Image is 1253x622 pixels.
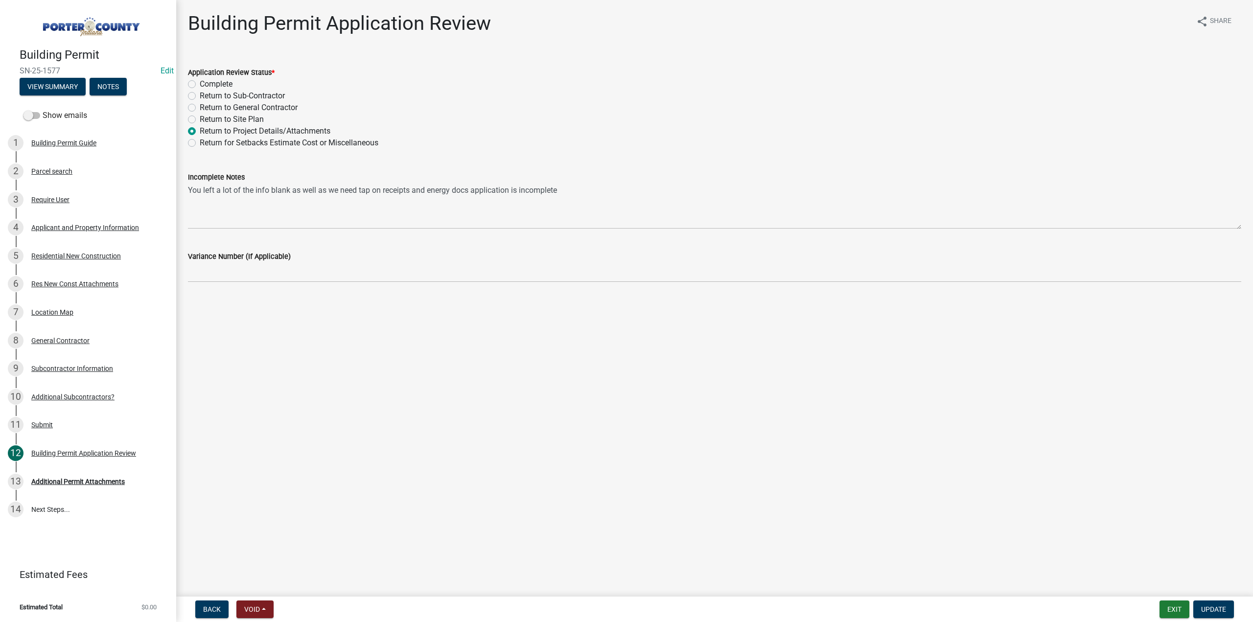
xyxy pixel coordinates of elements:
[90,83,127,91] wm-modal-confirm: Notes
[8,192,23,207] div: 3
[23,110,87,121] label: Show emails
[8,248,23,264] div: 5
[200,78,232,90] label: Complete
[200,102,298,114] label: Return to General Contractor
[1210,16,1231,27] span: Share
[8,474,23,489] div: 13
[200,125,330,137] label: Return to Project Details/Attachments
[8,304,23,320] div: 7
[90,78,127,95] button: Notes
[31,224,139,231] div: Applicant and Property Information
[161,66,174,75] a: Edit
[1193,600,1234,618] button: Update
[20,604,63,610] span: Estimated Total
[8,502,23,517] div: 14
[141,604,157,610] span: $0.00
[161,66,174,75] wm-modal-confirm: Edit Application Number
[8,333,23,348] div: 8
[31,393,115,400] div: Additional Subcontractors?
[8,361,23,376] div: 9
[188,69,275,76] label: Application Review Status
[200,137,378,149] label: Return for Setbacks Estimate Cost or Miscellaneous
[8,135,23,151] div: 1
[20,83,86,91] wm-modal-confirm: Summary
[1188,12,1239,31] button: shareShare
[195,600,229,618] button: Back
[8,565,161,584] a: Estimated Fees
[31,139,96,146] div: Building Permit Guide
[31,196,70,203] div: Require User
[31,421,53,428] div: Submit
[31,168,72,175] div: Parcel search
[244,605,260,613] span: Void
[188,253,291,260] label: Variance Number (If Applicable)
[20,78,86,95] button: View Summary
[200,90,285,102] label: Return to Sub-Contractor
[8,276,23,292] div: 6
[31,253,121,259] div: Residential New Construction
[31,365,113,372] div: Subcontractor Information
[188,174,245,181] label: Incomplete Notes
[31,337,90,344] div: General Contractor
[236,600,274,618] button: Void
[20,10,161,38] img: Porter County, Indiana
[31,309,73,316] div: Location Map
[8,220,23,235] div: 4
[8,417,23,433] div: 11
[20,66,157,75] span: SN-25-1577
[20,48,168,62] h4: Building Permit
[31,280,118,287] div: Res New Const Attachments
[200,114,264,125] label: Return to Site Plan
[31,478,125,485] div: Additional Permit Attachments
[31,450,136,457] div: Building Permit Application Review
[1160,600,1189,618] button: Exit
[8,389,23,405] div: 10
[8,445,23,461] div: 12
[203,605,221,613] span: Back
[1201,605,1226,613] span: Update
[8,163,23,179] div: 2
[188,12,491,35] h1: Building Permit Application Review
[1196,16,1208,27] i: share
